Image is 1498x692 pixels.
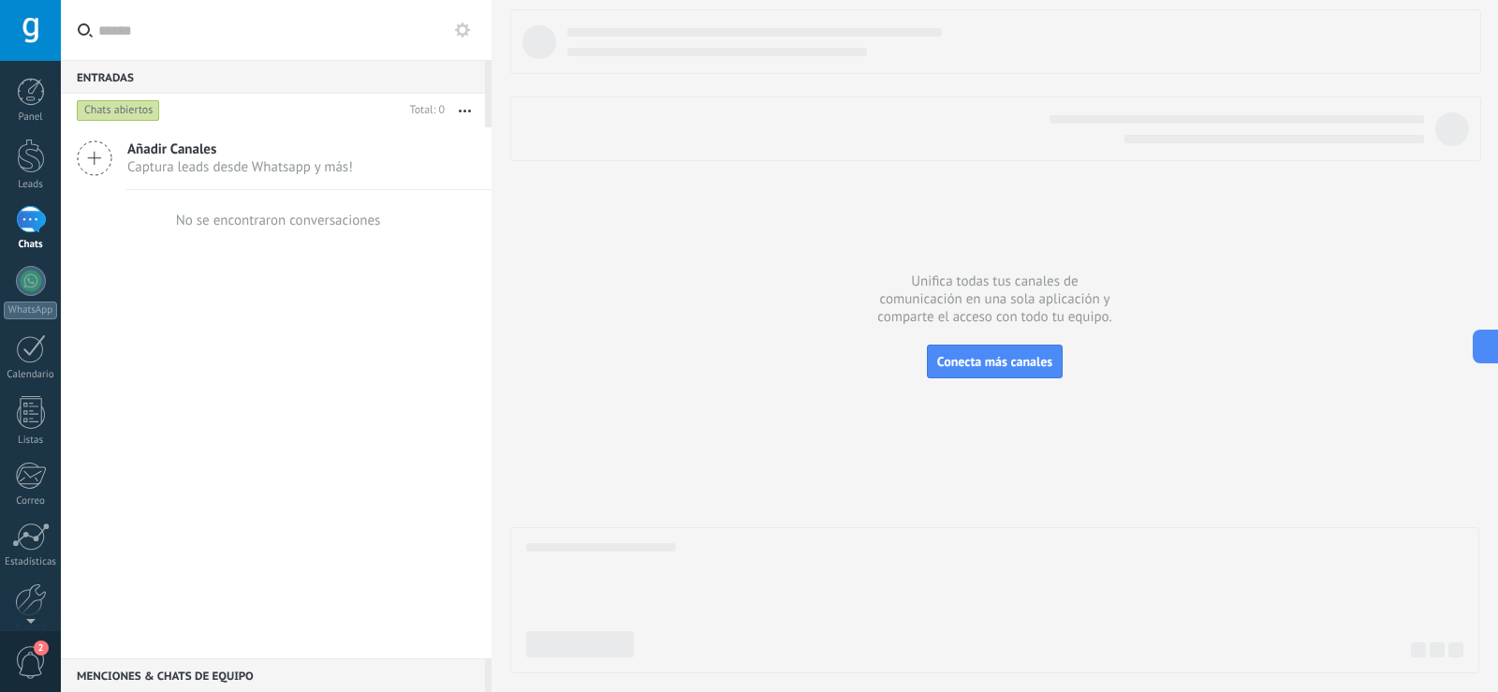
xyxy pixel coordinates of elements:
[403,101,445,120] div: Total: 0
[61,658,485,692] div: Menciones & Chats de equipo
[34,640,49,655] span: 2
[4,434,58,447] div: Listas
[4,239,58,251] div: Chats
[4,495,58,508] div: Correo
[445,94,485,127] button: Más
[4,302,57,319] div: WhatsApp
[4,369,58,381] div: Calendario
[4,111,58,124] div: Panel
[937,353,1052,370] span: Conecta más canales
[127,140,353,158] span: Añadir Canales
[77,99,160,122] div: Chats abiertos
[4,556,58,568] div: Estadísticas
[4,179,58,191] div: Leads
[176,212,381,229] div: No se encontraron conversaciones
[927,345,1063,378] button: Conecta más canales
[127,158,353,176] span: Captura leads desde Whatsapp y más!
[61,60,485,94] div: Entradas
